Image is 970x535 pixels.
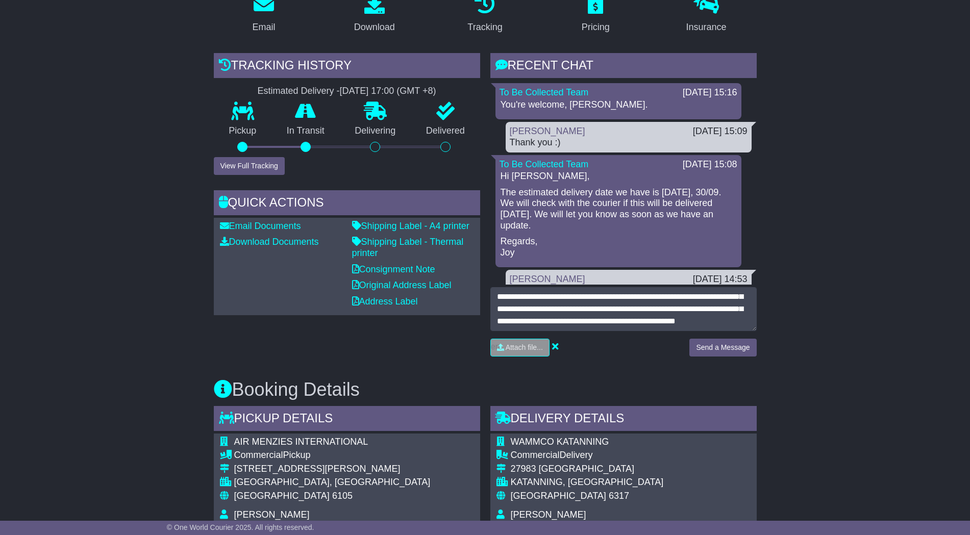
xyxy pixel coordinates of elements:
span: AIR MENZIES INTERNATIONAL [234,437,368,447]
a: Original Address Label [352,280,452,290]
button: View Full Tracking [214,157,285,175]
a: [PERSON_NAME] [510,274,585,284]
div: Delivery [511,450,751,461]
span: [PERSON_NAME] [234,509,310,520]
a: Address Label [352,296,418,307]
div: Tracking history [214,53,480,81]
p: You're welcome, [PERSON_NAME]. [501,99,736,111]
div: Quick Actions [214,190,480,218]
div: [STREET_ADDRESS][PERSON_NAME] [234,464,474,475]
p: Regards, Joy [501,236,736,258]
p: The estimated delivery date we have is [DATE], 30/09. We will check with the courier if this will... [501,187,736,231]
div: Pricing [582,20,610,34]
a: To Be Collected Team [500,159,589,169]
a: Consignment Note [352,264,435,274]
div: Insurance [686,20,727,34]
div: [DATE] 14:53 [693,274,748,285]
a: To Be Collected Team [500,87,589,97]
div: [GEOGRAPHIC_DATA], [GEOGRAPHIC_DATA] [234,477,474,488]
h3: Booking Details [214,379,757,400]
a: Shipping Label - A4 printer [352,221,469,231]
div: Pickup [234,450,474,461]
div: Estimated Delivery - [214,86,480,97]
p: Delivered [411,125,480,137]
a: Shipping Label - Thermal printer [352,237,464,258]
p: Delivering [340,125,411,137]
div: [DATE] 15:08 [683,159,737,170]
span: [PERSON_NAME] [511,509,586,520]
p: Hi [PERSON_NAME], [501,171,736,182]
span: Commercial [234,450,283,460]
div: KATANNING, [GEOGRAPHIC_DATA] [511,477,751,488]
a: Email Documents [220,221,301,231]
div: Pickup Details [214,406,480,434]
span: Commercial [511,450,560,460]
span: 6105 [332,491,353,501]
span: © One World Courier 2025. All rights reserved. [167,523,314,531]
span: [GEOGRAPHIC_DATA] [234,491,330,501]
span: [GEOGRAPHIC_DATA] [511,491,606,501]
div: Tracking [467,20,502,34]
div: RECENT CHAT [490,53,757,81]
div: 27983 [GEOGRAPHIC_DATA] [511,464,751,475]
p: Pickup [214,125,272,137]
div: Download [354,20,395,34]
div: Delivery Details [490,406,757,434]
button: Send a Message [689,339,756,356]
div: Email [252,20,275,34]
span: 6317 [609,491,629,501]
div: [DATE] 15:09 [693,126,748,137]
div: Thank you :) [510,137,748,148]
div: [DATE] 15:16 [683,87,737,98]
span: WAMMCO KATANNING [511,437,609,447]
div: [DATE] 17:00 (GMT +8) [340,86,436,97]
a: Download Documents [220,237,319,247]
p: In Transit [271,125,340,137]
a: [PERSON_NAME] [510,126,585,136]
